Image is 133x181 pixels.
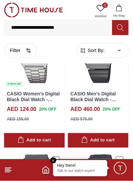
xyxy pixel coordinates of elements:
span: My Bag [111,13,128,18]
span: 0 [102,3,108,8]
a: Home [42,166,50,174]
div: Add to cart [18,137,51,144]
img: ... [4,3,63,18]
p: Talk to our watch expert! [57,169,103,174]
div: AED 575.00 [71,116,93,122]
button: Sort By: [80,47,105,54]
button: My Bag [109,3,129,20]
h4: AED 460.00 [71,106,100,114]
a: 0Wishlist [92,3,109,20]
div: Hey there! [57,163,103,168]
span: 20 % OFF [103,107,120,113]
div: AED 155.00 [7,116,29,122]
div: 3 items left [5,82,23,87]
div: Add to cart [81,137,115,144]
span: Sort By: [87,47,105,54]
button: Filter [4,44,37,58]
span: 20 % OFF [39,107,56,113]
span: Wishlist [92,14,109,19]
div: Chat Widget [113,161,128,176]
a: CASIO Men's Digital Black Dial Watch - A130WEGG-1ADF [71,91,116,108]
h4: AED 124.00 [7,106,36,114]
a: CASIO Women's Digital Black Dial Watch - B640WD-1AVDF [7,91,60,108]
button: Add to cart [68,133,129,148]
button: Add to cart [4,133,65,148]
em: Close tooltip [51,158,57,164]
